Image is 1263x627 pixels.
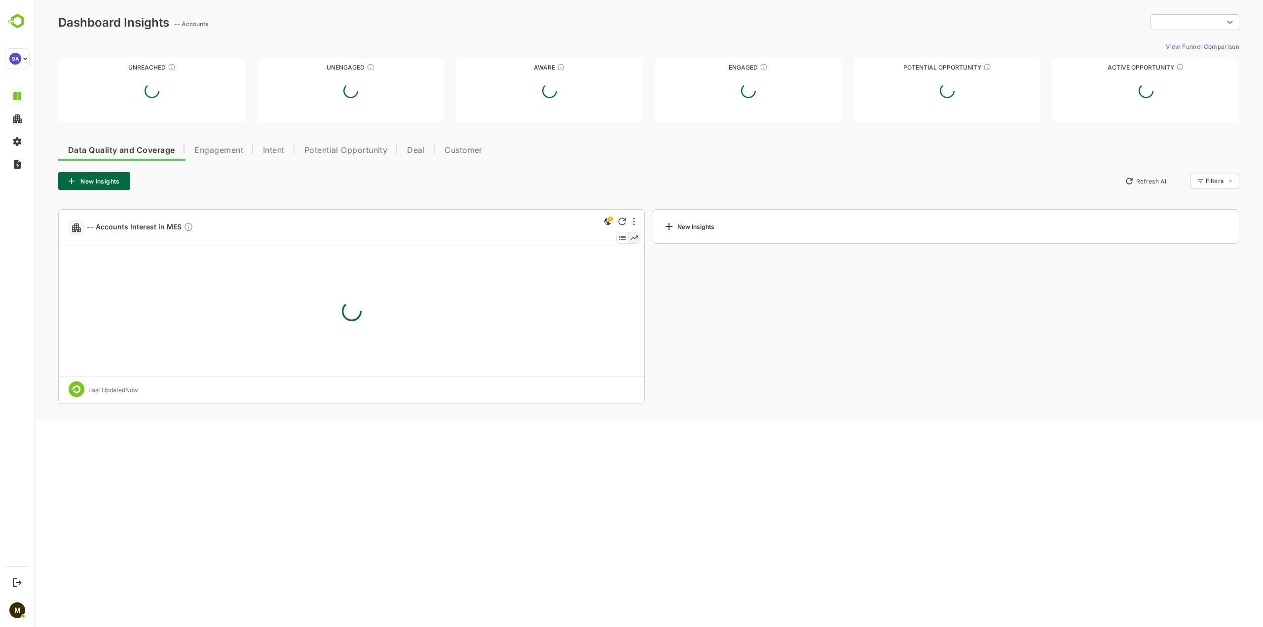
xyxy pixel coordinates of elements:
button: New Insights [24,172,96,190]
a: New Insights [618,209,1205,244]
div: Unreached [24,64,211,71]
div: This is a global insight. Segment selection is not applicable for this view [567,216,579,229]
div: These accounts are warm, further nurturing would qualify them to MQAs [725,63,733,71]
div: These accounts have not shown enough engagement and need nurturing [332,63,340,71]
div: More [598,218,600,225]
div: Engaged [620,64,807,71]
div: These accounts have open opportunities which might be at any of the Sales Stages [1142,63,1150,71]
div: Description not present [149,222,159,233]
div: Filters [1171,177,1189,184]
div: New Insights [629,221,680,232]
div: Dashboard Insights [24,15,135,30]
span: Data Quality and Coverage [34,147,140,154]
span: Deal [372,147,390,154]
div: M [9,602,25,618]
span: Engagement [160,147,209,154]
div: Aware [421,64,608,71]
div: Last Updated Now [54,386,104,394]
div: ​ [1116,13,1205,31]
span: Potential Opportunity [270,147,353,154]
div: Refresh [584,218,592,225]
div: These accounts have just entered the buying cycle and need further nurturing [522,63,530,71]
ag: -- Accounts [140,20,177,28]
button: Logout [10,576,24,589]
div: 9A [9,53,21,65]
span: Intent [228,147,250,154]
div: Potential Opportunity [819,64,1006,71]
div: Unengaged [223,64,409,71]
span: -- Accounts Interest in MES [52,222,159,233]
div: Active Opportunity [1018,64,1205,71]
div: These accounts are MQAs and can be passed on to Inside Sales [949,63,957,71]
span: Customer [410,147,448,154]
div: These accounts have not been engaged with for a defined time period [133,63,141,71]
button: Refresh All [1086,173,1138,189]
a: -- Accounts Interest in MESDescription not present [52,222,163,233]
div: Filters [1170,172,1205,190]
img: BambooboxLogoMark.f1c84d78b4c51b1a7b5f700c9845e183.svg [5,12,30,31]
button: View Funnel Comparison [1127,38,1205,54]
